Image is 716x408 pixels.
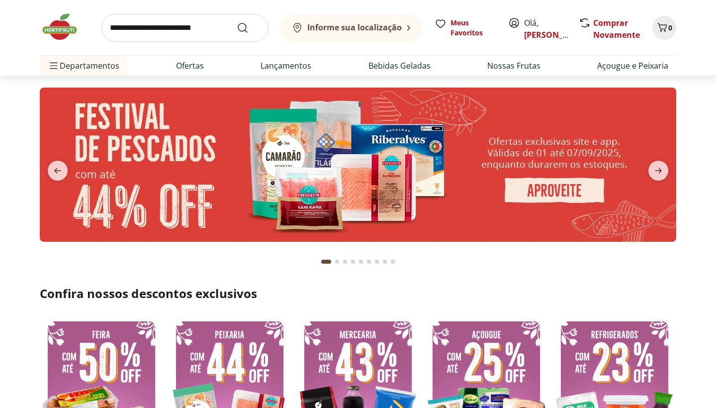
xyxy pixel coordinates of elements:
[668,23,672,32] span: 0
[381,250,389,274] button: Go to page 8 from fs-carousel
[435,18,496,38] a: Meus Favoritos
[48,54,119,78] span: Departamentos
[48,54,60,78] button: Menu
[261,60,311,72] a: Lançamentos
[487,60,540,72] a: Nossas Frutas
[373,250,381,274] button: Go to page 7 from fs-carousel
[450,18,496,38] span: Meus Favoritos
[597,60,668,72] a: Açougue e Peixaria
[593,17,640,40] a: Comprar Novamente
[524,29,589,40] a: [PERSON_NAME]
[365,250,373,274] button: Go to page 6 from fs-carousel
[40,286,676,302] h2: Confira nossos descontos exclusivos
[524,17,568,41] span: Olá,
[319,250,333,274] button: Current page from fs-carousel
[389,250,397,274] button: Go to page 9 from fs-carousel
[40,88,676,242] img: pescados
[237,22,261,34] button: Submit Search
[40,161,76,181] button: previous
[280,14,423,42] button: Informe sua localização
[307,22,402,33] b: Informe sua localização
[40,12,89,42] img: Hortifruti
[333,250,341,274] button: Go to page 2 from fs-carousel
[368,60,431,72] a: Bebidas Geladas
[640,161,676,181] button: next
[349,250,357,274] button: Go to page 4 from fs-carousel
[101,14,268,42] input: search
[176,60,204,72] a: Ofertas
[341,250,349,274] button: Go to page 3 from fs-carousel
[357,250,365,274] button: Go to page 5 from fs-carousel
[652,16,676,40] button: Carrinho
